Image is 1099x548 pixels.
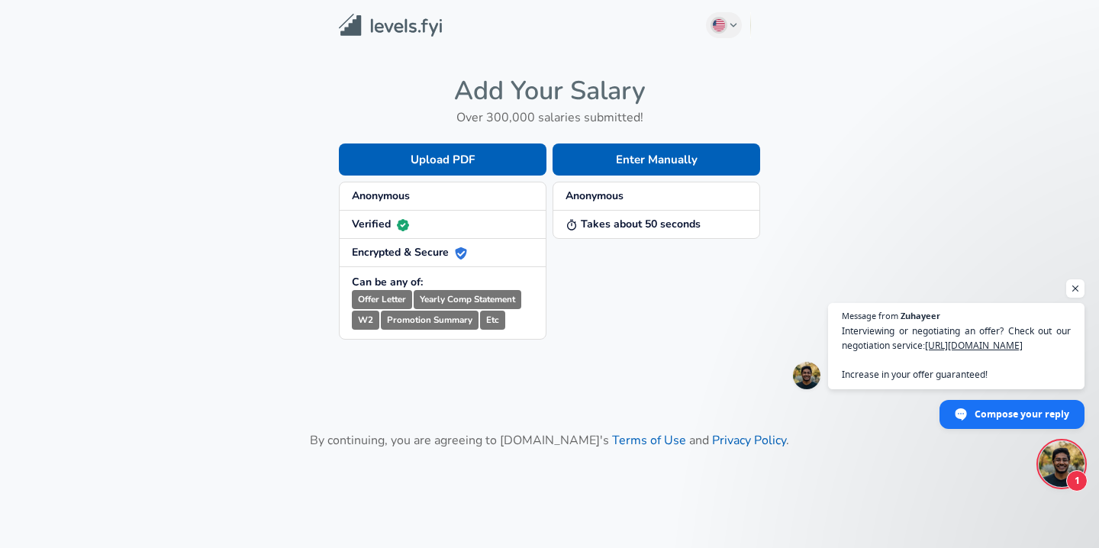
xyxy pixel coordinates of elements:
span: Interviewing or negotiating an offer? Check out our negotiation service: Increase in your offer g... [842,324,1071,382]
strong: Anonymous [352,189,410,203]
h4: Add Your Salary [339,75,760,107]
div: Open chat [1039,441,1084,487]
strong: Encrypted & Secure [352,245,467,259]
strong: Can be any of: [352,275,423,289]
button: Enter Manually [553,143,760,176]
img: Levels.fyi [339,14,442,37]
span: Compose your reply [975,401,1069,427]
small: Etc [480,311,505,330]
button: English (US) [706,12,743,38]
button: Upload PDF [339,143,546,176]
small: Yearly Comp Statement [414,290,521,309]
a: Privacy Policy [712,432,786,449]
span: 1 [1066,470,1088,492]
strong: Anonymous [566,189,624,203]
small: Offer Letter [352,290,412,309]
strong: Verified [352,217,409,231]
small: W2 [352,311,379,330]
img: English (US) [713,19,725,31]
small: Promotion Summary [381,311,479,330]
h6: Over 300,000 salaries submitted! [339,107,760,128]
strong: Takes about 50 seconds [566,217,701,231]
a: Terms of Use [612,432,686,449]
span: Message from [842,311,898,320]
span: Zuhayeer [901,311,940,320]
